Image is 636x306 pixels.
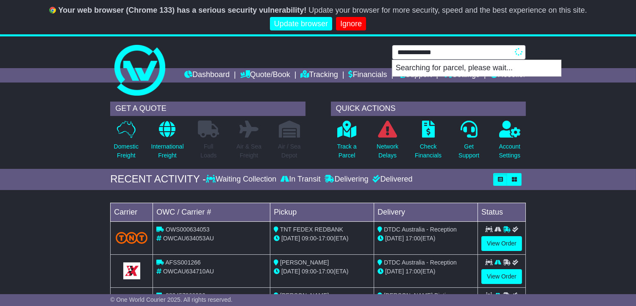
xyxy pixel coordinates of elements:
[415,142,442,160] p: Check Financials
[198,142,219,160] p: Full Loads
[110,173,206,185] div: RECENT ACTIVITY -
[163,235,214,242] span: OWCAU634053AU
[300,68,338,83] a: Tracking
[499,142,520,160] p: Account Settings
[414,120,442,165] a: CheckFinancials
[280,259,329,266] span: [PERSON_NAME]
[458,120,480,165] a: GetSupport
[405,235,420,242] span: 17:00
[384,259,457,266] span: DTDC Australia - Reception
[114,142,139,160] p: Domestic Freight
[481,236,522,251] a: View Order
[384,226,457,233] span: DTDC Australia - Reception
[270,203,374,221] td: Pickup
[377,142,398,160] p: Network Delays
[392,60,561,76] p: Searching for parcel, please wait...
[184,68,230,83] a: Dashboard
[376,120,399,165] a: NetworkDelays
[240,68,290,83] a: Quote/Book
[153,203,270,221] td: OWC / Carrier #
[281,235,300,242] span: [DATE]
[458,142,479,160] p: Get Support
[165,259,200,266] span: AFSS001266
[278,142,301,160] p: Air / Sea Depot
[166,226,210,233] span: OWS000634053
[270,17,332,31] a: Update browser
[150,120,184,165] a: InternationalFreight
[274,267,370,276] div: - (ETA)
[280,226,343,233] span: TNT FEDEX REDBANK
[151,142,183,160] p: International Freight
[385,235,404,242] span: [DATE]
[481,269,522,284] a: View Order
[478,203,526,221] td: Status
[123,262,140,279] img: GetCarrierServiceLogo
[336,17,366,31] a: Ignore
[319,235,333,242] span: 17:00
[278,175,322,184] div: In Transit
[378,234,474,243] div: (ETA)
[498,120,521,165] a: AccountSettings
[378,267,474,276] div: (ETA)
[206,175,278,184] div: Waiting Collection
[110,102,305,116] div: GET A QUOTE
[302,268,317,275] span: 09:00
[337,142,356,160] p: Track a Parcel
[336,120,357,165] a: Track aParcel
[302,235,317,242] span: 09:00
[116,232,147,243] img: TNT_Domestic.png
[349,68,387,83] a: Financials
[114,120,139,165] a: DomesticFreight
[322,175,370,184] div: Delivering
[58,6,307,14] b: Your web browser (Chrome 133) has a serious security vulnerability!
[331,102,526,116] div: QUICK ACTIONS
[236,142,261,160] p: Air & Sea Freight
[405,268,420,275] span: 17:00
[281,268,300,275] span: [DATE]
[111,203,153,221] td: Carrier
[308,6,587,14] span: Update your browser for more security, speed and the best experience on this site.
[166,292,205,299] span: 883457360296
[370,175,412,184] div: Delivered
[163,268,214,275] span: OWCAU634710AU
[374,203,478,221] td: Delivery
[319,268,333,275] span: 17:00
[274,234,370,243] div: - (ETA)
[110,296,233,303] span: © One World Courier 2025. All rights reserved.
[385,268,404,275] span: [DATE]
